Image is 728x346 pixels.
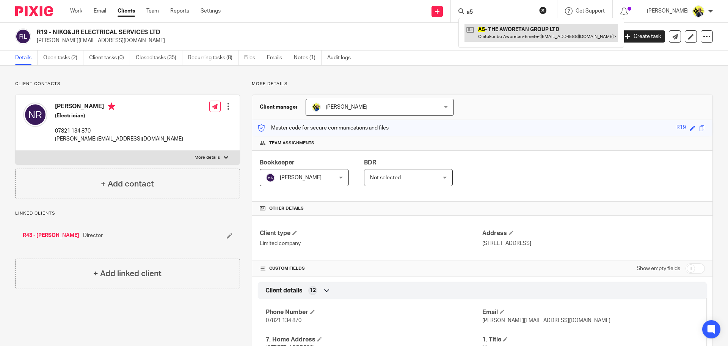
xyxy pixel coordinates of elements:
[15,81,240,87] p: Client contacts
[37,37,610,44] p: [PERSON_NAME][EMAIL_ADDRESS][DOMAIN_NAME]
[266,173,275,182] img: svg%3E
[364,160,376,166] span: BDR
[252,81,713,87] p: More details
[482,308,699,316] h4: Email
[258,124,389,132] p: Master code for secure communications and files
[621,30,665,43] a: Create task
[269,205,304,212] span: Other details
[55,135,183,143] p: [PERSON_NAME][EMAIL_ADDRESS][DOMAIN_NAME]
[43,51,83,65] a: Open tasks (2)
[244,51,261,65] a: Files
[267,51,288,65] a: Emails
[70,7,82,15] a: Work
[170,7,189,15] a: Reports
[146,7,159,15] a: Team
[482,336,699,344] h4: 1. Title
[188,51,238,65] a: Recurring tasks (8)
[327,51,356,65] a: Audit logs
[101,178,154,190] h4: + Add contact
[265,287,303,295] span: Client details
[482,318,610,323] span: [PERSON_NAME][EMAIL_ADDRESS][DOMAIN_NAME]
[55,112,183,120] h5: (Electrician)
[93,268,162,280] h4: + Add linked client
[260,265,482,272] h4: CUSTOM FIELDS
[94,7,106,15] a: Email
[260,240,482,247] p: Limited company
[482,240,705,247] p: [STREET_ADDRESS]
[15,210,240,216] p: Linked clients
[108,103,115,110] i: Primary
[266,308,482,316] h4: Phone Number
[676,124,686,133] div: R19
[312,103,321,112] img: Bobo-Starbridge%201.jpg
[280,175,322,180] span: [PERSON_NAME]
[576,8,605,14] span: Get Support
[310,287,316,294] span: 12
[482,229,705,237] h4: Address
[266,336,482,344] h4: 7. Home Address
[15,28,31,44] img: svg%3E
[118,7,135,15] a: Clients
[37,28,495,36] h2: R19 - NIKO&JR ELECTRICAL SERVICES LTD
[260,103,298,111] h3: Client manager
[23,232,79,239] a: R43 - [PERSON_NAME]
[269,140,314,146] span: Team assignments
[637,265,680,272] label: Show empty fields
[260,160,295,166] span: Bookkeeper
[23,103,47,127] img: svg%3E
[195,155,220,161] p: More details
[55,127,183,135] p: 07821 134 870
[89,51,130,65] a: Client tasks (0)
[294,51,322,65] a: Notes (1)
[370,175,401,180] span: Not selected
[692,5,704,17] img: Dan-Starbridge%20(1).jpg
[15,51,38,65] a: Details
[326,104,367,110] span: [PERSON_NAME]
[201,7,221,15] a: Settings
[266,318,301,323] span: 07821 134 870
[539,6,547,14] button: Clear
[136,51,182,65] a: Closed tasks (35)
[15,6,53,16] img: Pixie
[260,229,482,237] h4: Client type
[83,232,103,239] span: Director
[466,9,534,16] input: Search
[55,103,183,112] h4: [PERSON_NAME]
[647,7,689,15] p: [PERSON_NAME]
